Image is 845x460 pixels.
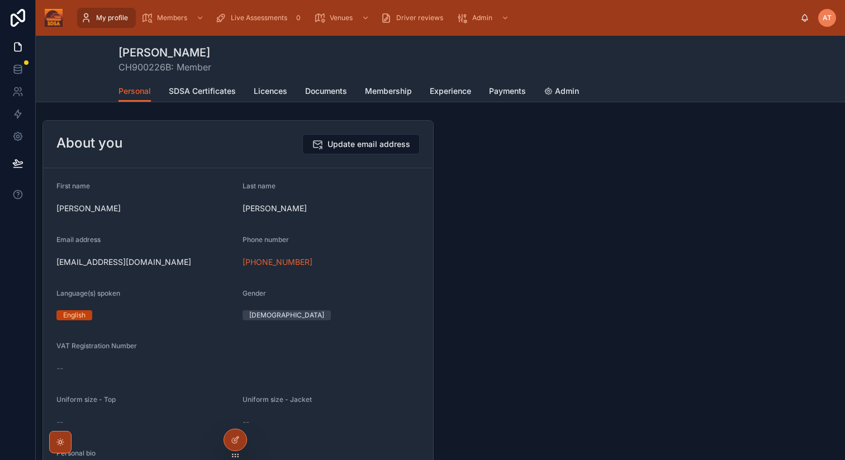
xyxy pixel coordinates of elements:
[365,81,412,103] a: Membership
[56,203,234,214] span: [PERSON_NAME]
[330,13,353,22] span: Venues
[118,45,211,60] h1: [PERSON_NAME]
[56,363,63,374] span: --
[305,86,347,97] span: Documents
[823,13,832,22] span: AT
[243,395,312,404] span: Uniform size - Jacket
[254,81,287,103] a: Licences
[45,9,63,27] img: App logo
[56,182,90,190] span: First name
[77,8,136,28] a: My profile
[56,235,101,244] span: Email address
[118,81,151,102] a: Personal
[292,11,305,25] div: 0
[254,86,287,97] span: Licences
[430,81,471,103] a: Experience
[96,13,128,22] span: My profile
[63,310,86,320] div: English
[169,86,236,97] span: SDSA Certificates
[56,289,120,297] span: Language(s) spoken
[212,8,308,28] a: Live Assessments0
[472,13,492,22] span: Admin
[72,6,800,30] div: scrollable content
[305,81,347,103] a: Documents
[243,203,420,214] span: [PERSON_NAME]
[430,86,471,97] span: Experience
[138,8,210,28] a: Members
[169,81,236,103] a: SDSA Certificates
[243,235,289,244] span: Phone number
[302,134,420,154] button: Update email address
[249,310,324,320] div: [DEMOGRAPHIC_DATA]
[56,449,96,457] span: Personal bio
[56,257,234,268] span: [EMAIL_ADDRESS][DOMAIN_NAME]
[118,60,211,74] span: CH900226B: Member
[377,8,451,28] a: Driver reviews
[327,139,410,150] span: Update email address
[56,134,122,152] h2: About you
[365,86,412,97] span: Membership
[243,289,266,297] span: Gender
[243,257,312,268] a: [PHONE_NUMBER]
[544,81,579,103] a: Admin
[243,182,276,190] span: Last name
[118,86,151,97] span: Personal
[231,13,287,22] span: Live Assessments
[157,13,187,22] span: Members
[311,8,375,28] a: Venues
[56,395,116,404] span: Uniform size - Top
[489,81,526,103] a: Payments
[396,13,443,22] span: Driver reviews
[555,86,579,97] span: Admin
[453,8,515,28] a: Admin
[56,342,137,350] span: VAT Registration Number
[243,416,249,428] span: --
[56,416,63,428] span: --
[489,86,526,97] span: Payments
